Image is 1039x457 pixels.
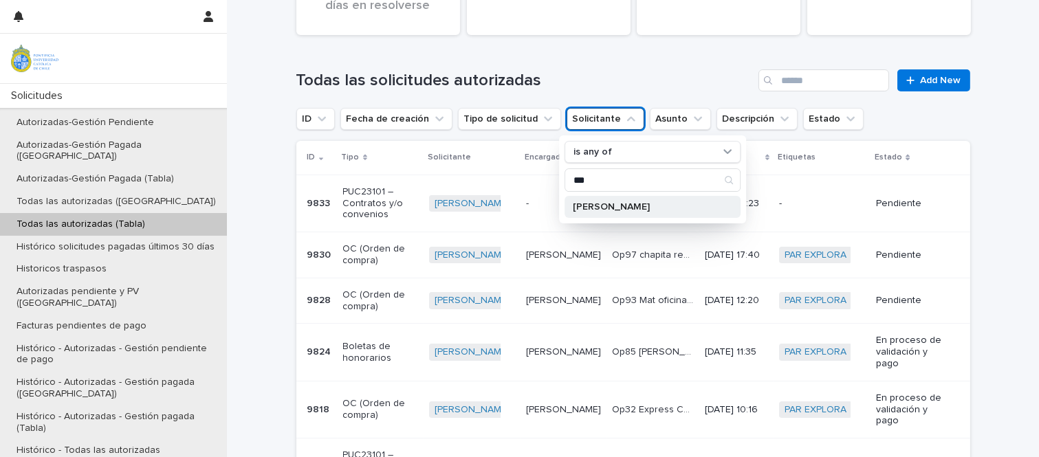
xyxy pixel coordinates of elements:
[567,108,644,130] button: Solicitante
[6,263,118,275] p: Historicos traspasos
[650,108,711,130] button: Asunto
[705,249,768,261] p: [DATE] 17:40
[307,150,316,165] p: ID
[705,346,768,358] p: [DATE] 11:35
[296,175,970,232] tr: 98339833 PUC23101 – Contratos y/o convenios[PERSON_NAME] -PUC23101- DFI N°20- Mantención curso po...
[307,344,334,358] p: 9824
[6,219,156,230] p: Todas las autorizadas (Tabla)
[296,71,754,91] h1: Todas las solicitudes autorizadas
[565,169,740,191] input: Search
[785,249,846,261] a: PAR EXPLORA
[6,241,226,253] p: Histórico solicitudes pagadas últimos 30 días
[296,108,335,130] button: ID
[340,108,452,130] button: Fecha de creación
[705,295,768,306] p: [DATE] 12:20
[6,411,227,434] p: Histórico - Autorizadas - Gestión pagada (Tabla)
[458,108,561,130] button: Tipo de solicitud
[876,295,948,306] p: Pendiente
[612,344,697,358] p: Op85 Bruna Benso BH48
[525,150,582,165] p: Encargados/as
[307,401,333,416] p: 9818
[612,292,697,306] p: Op93 Mat oficina uso constante DIMERC
[343,289,418,313] p: OC (Orden de compra)
[342,150,360,165] p: Tipo
[778,150,816,165] p: Etiquetas
[6,320,157,332] p: Facturas pendientes de pago
[296,232,970,278] tr: 98309830 OC (Orden de compra)[PERSON_NAME] [PERSON_NAME]Op97 chapita representación PAR Qactus oc...
[343,341,418,364] p: Boletas de honorarios
[307,247,334,261] p: 9830
[717,108,798,130] button: Descripción
[307,195,333,210] p: 9833
[296,278,970,324] tr: 98289828 OC (Orden de compra)[PERSON_NAME] [PERSON_NAME]Op93 Mat oficina uso constante DIMERCOp93...
[6,377,227,400] p: Histórico - Autorizadas - Gestión pagada ([GEOGRAPHIC_DATA])
[343,243,418,267] p: OC (Orden de compra)
[435,404,510,416] a: [PERSON_NAME]
[6,286,227,309] p: Autorizadas pendiente y PV ([GEOGRAPHIC_DATA])
[565,168,741,192] div: Search
[785,295,846,306] a: PAR EXPLORA
[6,173,185,185] p: Autorizadas-Gestión Pagada (Tabla)
[6,196,227,208] p: Todas las autorizadas ([GEOGRAPHIC_DATA])
[296,324,970,381] tr: 98249824 Boletas de honorarios[PERSON_NAME] [PERSON_NAME]Op85 [PERSON_NAME] BH48Op85 [PERSON_NAME...
[897,69,970,91] a: Add New
[921,76,961,85] span: Add New
[526,198,601,210] p: -
[343,186,418,221] p: PUC23101 – Contratos y/o convenios
[526,346,601,358] p: [PERSON_NAME]
[6,343,227,366] p: Histórico - Autorizadas - Gestión pendiente de pago
[785,346,846,358] a: PAR EXPLORA
[343,398,418,421] p: OC (Orden de compra)
[6,89,74,102] p: Solicitudes
[876,198,948,210] p: Pendiente
[876,335,948,369] p: En proceso de validación y pago
[435,295,510,306] a: [PERSON_NAME]
[6,140,227,163] p: Autorizadas-Gestión Pagada ([GEOGRAPHIC_DATA])
[705,404,768,416] p: [DATE] 10:16
[803,108,864,130] button: Estado
[779,198,865,210] p: -
[6,117,165,129] p: Autorizadas-Gestión Pendiente
[785,404,846,416] a: PAR EXPLORA
[573,202,719,212] p: [PERSON_NAME]
[435,198,510,210] a: [PERSON_NAME]
[526,249,601,261] p: [PERSON_NAME]
[296,381,970,438] tr: 98189818 OC (Orden de compra)[PERSON_NAME] [PERSON_NAME]Op32 Express Cot5602Op32 Express Cot5602 ...
[875,150,902,165] p: Estado
[526,295,601,306] p: [PERSON_NAME]
[876,249,948,261] p: Pendiente
[612,247,697,261] p: Op97 chapita representación PAR Qactus oct
[758,69,889,91] input: Search
[435,249,510,261] a: [PERSON_NAME]
[435,346,510,358] a: [PERSON_NAME]
[876,392,948,427] p: En proceso de validación y pago
[307,292,334,306] p: 9828
[428,150,471,165] p: Solicitante
[612,401,697,416] p: Op32 Express Cot5602
[573,146,612,158] p: is any of
[11,45,58,72] img: iqsleoUpQLaG7yz5l0jK
[526,404,601,416] p: [PERSON_NAME]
